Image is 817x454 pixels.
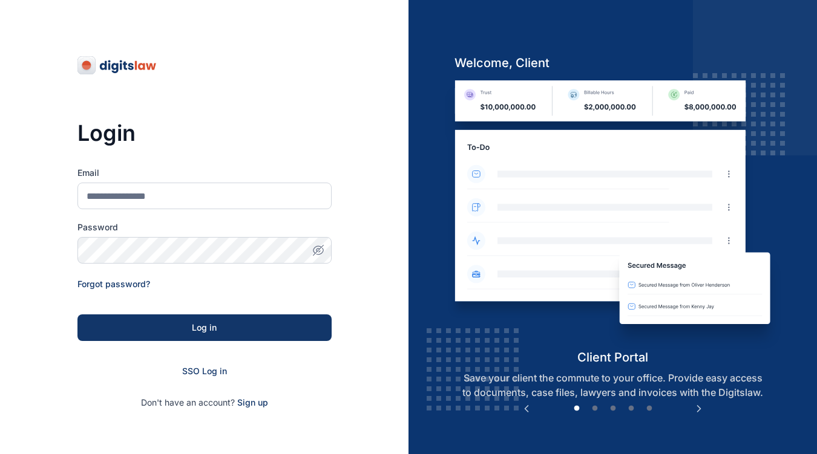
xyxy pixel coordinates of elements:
[77,221,332,233] label: Password
[182,366,227,376] a: SSO Log in
[445,349,781,366] h5: client portal
[625,403,637,415] button: 4
[607,403,619,415] button: 3
[77,121,332,145] h3: Login
[77,167,332,179] label: Email
[520,403,533,415] button: Previous
[445,371,781,400] p: Save your client the commute to your office. Provide easy access to documents, case files, lawyer...
[77,56,157,75] img: digitslaw-logo
[571,403,583,415] button: 1
[237,397,268,407] a: Sign up
[643,403,655,415] button: 5
[445,54,781,71] h5: welcome, client
[589,403,601,415] button: 2
[693,403,705,415] button: Next
[445,80,781,348] img: client-portal
[97,322,312,334] div: Log in
[77,314,332,341] button: Log in
[77,397,332,409] p: Don't have an account?
[77,279,150,289] a: Forgot password?
[237,397,268,409] span: Sign up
